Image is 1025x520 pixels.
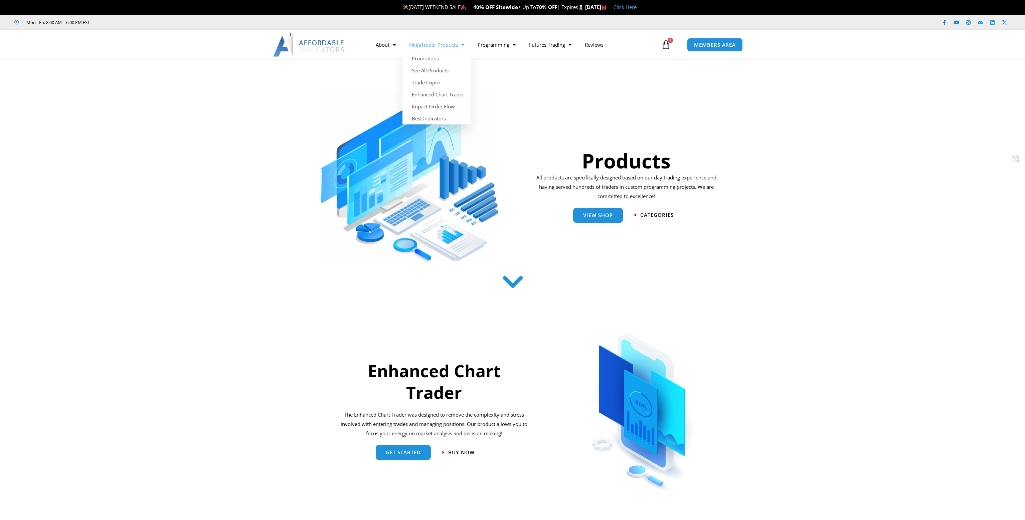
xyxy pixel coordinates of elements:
span: 1 [668,38,673,43]
span: MEMBERS AREA [694,42,736,47]
a: Buy now [443,450,475,455]
img: 🎉 [461,5,466,10]
iframe: Customer reviews powered by Trustpilot [99,19,199,26]
a: Promotions [402,52,471,64]
a: Click Here [614,4,637,10]
a: get started [376,445,431,460]
a: See All Products [402,64,471,76]
a: Programming [471,37,522,52]
a: 1 [651,35,681,54]
span: [DATE] WEEKEND SALE + Up To | Expires [403,4,585,10]
h2: Enhanced Chart Trader [340,360,529,404]
a: NinjaTrader Products [402,37,471,52]
a: About [369,37,402,52]
span: Mon - Fri: 8:00 AM – 6:00 PM EST [25,18,90,26]
img: ⌛ [578,5,583,10]
a: Trade Copier [402,76,471,88]
span: Buy now [448,450,475,455]
a: View Shop [573,208,623,223]
ul: NinjaTrader Products [402,52,471,124]
img: LogoAI | Affordable Indicators – NinjaTrader [273,33,345,57]
p: The Enhanced Chart Trader was designed to remove the complexity and stress involved with entering... [340,410,529,438]
strong: [DATE] [585,4,607,10]
h1: Products [534,147,719,175]
nav: Menu [369,37,660,52]
img: 🏭 [602,5,607,10]
p: All products are specifically designed based on our day trading experience and having served hund... [534,173,719,201]
span: get started [386,450,421,455]
img: ChartTrader | Affordable Indicators – NinjaTrader [568,315,718,494]
span: View Shop [583,213,613,218]
a: Enhanced Chart Trader [402,88,471,100]
a: Futures Trading [522,37,578,52]
strong: 40% OFF Sitewide [473,4,518,10]
span: categories [640,212,674,217]
a: Impact Order Flow [402,100,471,112]
a: Reviews [578,37,610,52]
a: Best Indicators [402,112,471,124]
img: 🛠️ [403,5,408,10]
a: MEMBERS AREA [687,38,743,52]
a: categories [635,212,674,217]
img: ProductsSection scaled | Affordable Indicators – NinjaTrader [321,93,498,262]
strong: 70% OFF [536,4,557,10]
